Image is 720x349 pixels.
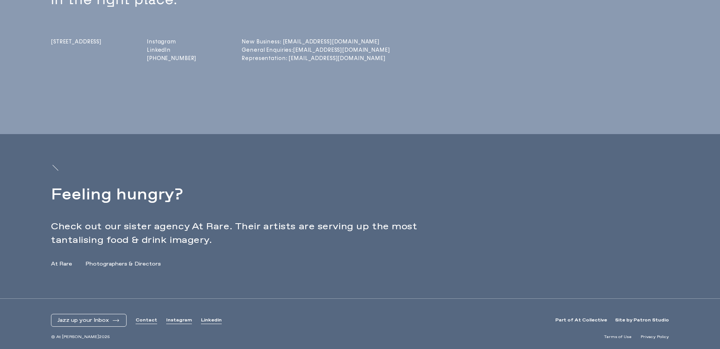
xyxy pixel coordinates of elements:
[147,39,196,45] a: Instagram
[242,55,301,62] a: Representation: [EMAIL_ADDRESS][DOMAIN_NAME]
[147,47,196,53] a: LinkedIn
[136,317,157,324] a: Contact
[51,220,452,247] p: Check out our sister agency At Rare. Their artists are serving up the most tantalising food & dri...
[51,260,72,268] a: At Rare
[51,39,102,45] span: [STREET_ADDRESS]
[641,334,669,340] a: Privacy Policy
[555,317,607,324] a: Part of At Collective
[242,47,301,53] a: General Enquiries:[EMAIL_ADDRESS][DOMAIN_NAME]
[242,39,301,45] a: New Business: [EMAIL_ADDRESS][DOMAIN_NAME]
[57,317,109,324] span: Jazz up your Inbox
[147,55,196,62] a: [PHONE_NUMBER]
[51,39,102,63] a: [STREET_ADDRESS]
[51,334,110,340] span: © At [PERSON_NAME] 2025
[57,317,120,324] button: Jazz up your Inbox
[604,334,632,340] a: Terms of Use
[51,184,452,207] h2: Feeling hungry?
[166,317,192,324] a: Instagram
[85,260,161,268] a: Photographers & Directors
[201,317,222,324] a: Linkedin
[615,317,669,324] a: Site by Patron Studio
